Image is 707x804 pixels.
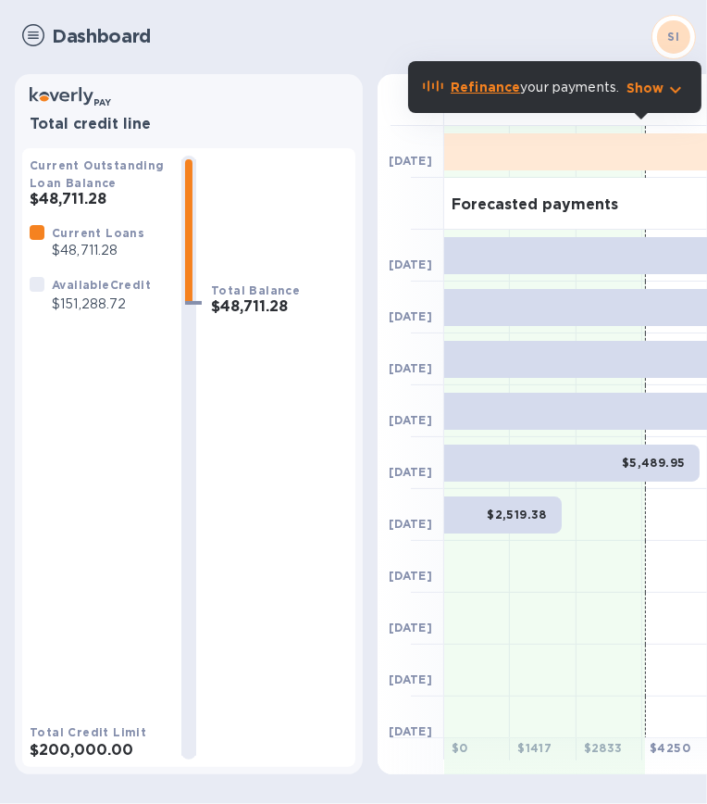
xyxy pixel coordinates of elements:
b: [DATE] [389,465,432,479]
b: [DATE] [389,569,432,583]
b: [DATE] [389,154,432,168]
b: SI [668,30,680,44]
b: Current Loans [52,226,144,240]
b: $2,519.38 [487,508,547,521]
p: Show [626,79,664,97]
h3: Total credit line [30,116,348,133]
p: $48,711.28 [52,241,144,260]
b: Current Outstanding Loan Balance [30,158,165,190]
b: $5,489.95 [622,456,686,470]
b: Available Credit [52,278,151,292]
h3: Forecasted payments [452,196,618,214]
b: [DATE] [389,672,432,686]
h3: $200,000.00 [30,742,167,760]
h1: Dashboard [52,26,640,47]
p: your payments. [451,78,619,97]
b: [DATE] [389,413,432,427]
b: Total Balance [211,283,300,297]
b: [DATE] [389,309,432,323]
button: Show [626,79,687,97]
b: Refinance [451,80,520,94]
b: Total Credit Limit [30,725,146,739]
b: [DATE] [389,258,432,271]
b: $ 4250 [650,741,690,755]
b: [DATE] [389,621,432,634]
b: [DATE] [389,517,432,531]
b: [DATE] [389,724,432,738]
b: [DATE] [389,361,432,375]
p: $151,288.72 [52,295,151,314]
h3: $48,711.28 [211,298,348,316]
h3: $48,711.28 [30,191,167,208]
